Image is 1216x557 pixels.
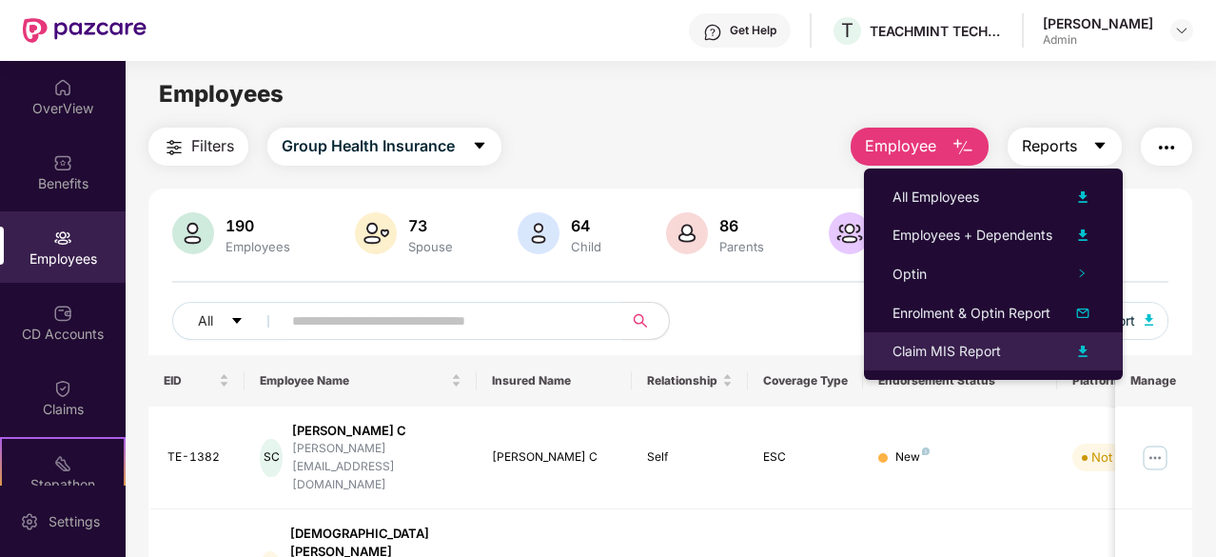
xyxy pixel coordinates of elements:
[865,134,936,158] span: Employee
[164,373,216,388] span: EID
[222,216,294,235] div: 190
[260,439,282,477] div: SC
[1092,138,1108,155] span: caret-down
[567,239,605,254] div: Child
[2,475,124,494] div: Stepathon
[1071,340,1094,363] img: svg+xml;base64,PHN2ZyB4bWxucz0iaHR0cDovL3d3dy53My5vcmcvMjAwMC9zdmciIHhtbG5zOnhsaW5rPSJodHRwOi8vd3...
[892,187,979,208] div: All Employees
[53,304,72,323] img: svg+xml;base64,PHN2ZyBpZD0iQ0RfQWNjb3VudHMiIGRhdGEtbmFtZT0iQ0QgQWNjb3VudHMiIHhtbG5zPSJodHRwOi8vd3...
[1022,134,1077,158] span: Reports
[922,448,930,455] img: svg+xml;base64,PHN2ZyB4bWxucz0iaHR0cDovL3d3dy53My5vcmcvMjAwMC9zdmciIHdpZHRoPSI4IiBoZWlnaHQ9IjgiIH...
[292,422,461,440] div: [PERSON_NAME] C
[191,134,234,158] span: Filters
[1043,32,1153,48] div: Admin
[53,78,72,97] img: svg+xml;base64,PHN2ZyBpZD0iSG9tZSIgeG1sbnM9Imh0dHA6Ly93d3cudzMub3JnLzIwMDAvc3ZnIiB3aWR0aD0iMjAiIG...
[518,212,559,254] img: svg+xml;base64,PHN2ZyB4bWxucz0iaHR0cDovL3d3dy53My5vcmcvMjAwMC9zdmciIHhtbG5zOnhsaW5rPSJodHRwOi8vd3...
[870,22,1003,40] div: TEACHMINT TECHNOLOGIES PRIVATE LIMITED
[404,216,457,235] div: 73
[53,379,72,398] img: svg+xml;base64,PHN2ZyBpZD0iQ2xhaW0iIHhtbG5zPSJodHRwOi8vd3d3LnczLm9yZy8yMDAwL3N2ZyIgd2lkdGg9IjIwIi...
[148,128,248,166] button: Filters
[1008,128,1122,166] button: Reportscaret-down
[472,138,487,155] span: caret-down
[622,313,659,328] span: search
[632,355,748,407] th: Relationship
[851,128,989,166] button: Employee
[1091,448,1161,467] div: Not Verified
[163,136,186,159] img: svg+xml;base64,PHN2ZyB4bWxucz0iaHR0cDovL3d3dy53My5vcmcvMjAwMC9zdmciIHdpZHRoPSIyNCIgaGVpZ2h0PSIyNC...
[703,23,722,42] img: svg+xml;base64,PHN2ZyBpZD0iSGVscC0zMngzMiIgeG1sbnM9Imh0dHA6Ly93d3cudzMub3JnLzIwMDAvc3ZnIiB3aWR0aD...
[1071,302,1094,325] img: svg+xml;base64,PHN2ZyB4bWxucz0iaHR0cDovL3d3dy53My5vcmcvMjAwMC9zdmciIHhtbG5zOnhsaW5rPSJodHRwOi8vd3...
[716,239,768,254] div: Parents
[43,512,106,531] div: Settings
[567,216,605,235] div: 64
[492,448,617,467] div: [PERSON_NAME] C
[148,355,245,407] th: EID
[647,448,733,467] div: Self
[355,212,397,254] img: svg+xml;base64,PHN2ZyB4bWxucz0iaHR0cDovL3d3dy53My5vcmcvMjAwMC9zdmciIHhtbG5zOnhsaW5rPSJodHRwOi8vd3...
[53,229,72,248] img: svg+xml;base64,PHN2ZyBpZD0iRW1wbG95ZWVzIiB4bWxucz0iaHR0cDovL3d3dy53My5vcmcvMjAwMC9zdmciIHdpZHRoPS...
[23,18,147,43] img: New Pazcare Logo
[892,303,1050,324] div: Enrolment & Optin Report
[1115,355,1192,407] th: Manage
[53,454,72,473] img: svg+xml;base64,PHN2ZyB4bWxucz0iaHR0cDovL3d3dy53My5vcmcvMjAwMC9zdmciIHdpZHRoPSIyMSIgaGVpZ2h0PSIyMC...
[951,136,974,159] img: svg+xml;base64,PHN2ZyB4bWxucz0iaHR0cDovL3d3dy53My5vcmcvMjAwMC9zdmciIHhtbG5zOnhsaW5rPSJodHRwOi8vd3...
[829,212,871,254] img: svg+xml;base64,PHN2ZyB4bWxucz0iaHR0cDovL3d3dy53My5vcmcvMjAwMC9zdmciIHhtbG5zOnhsaW5rPSJodHRwOi8vd3...
[292,440,461,494] div: [PERSON_NAME][EMAIL_ADDRESS][DOMAIN_NAME]
[1071,186,1094,209] img: svg+xml;base64,PHN2ZyB4bWxucz0iaHR0cDovL3d3dy53My5vcmcvMjAwMC9zdmciIHhtbG5zOnhsaW5rPSJodHRwOi8vd3...
[666,212,708,254] img: svg+xml;base64,PHN2ZyB4bWxucz0iaHR0cDovL3d3dy53My5vcmcvMjAwMC9zdmciIHhtbG5zOnhsaW5rPSJodHRwOi8vd3...
[167,448,230,467] div: TE-1382
[1145,314,1154,326] img: svg+xml;base64,PHN2ZyB4bWxucz0iaHR0cDovL3d3dy53My5vcmcvMjAwMC9zdmciIHhtbG5zOnhsaW5rPSJodHRwOi8vd3...
[159,80,284,108] span: Employees
[172,212,214,254] img: svg+xml;base64,PHN2ZyB4bWxucz0iaHR0cDovL3d3dy53My5vcmcvMjAwMC9zdmciIHhtbG5zOnhsaW5rPSJodHRwOi8vd3...
[1174,23,1189,38] img: svg+xml;base64,PHN2ZyBpZD0iRHJvcGRvd24tMzJ4MzIiIHhtbG5zPSJodHRwOi8vd3d3LnczLm9yZy8yMDAwL3N2ZyIgd2...
[282,134,455,158] span: Group Health Insurance
[1140,443,1170,473] img: manageButton
[53,153,72,172] img: svg+xml;base64,PHN2ZyBpZD0iQmVuZWZpdHMiIHhtbG5zPSJodHRwOi8vd3d3LnczLm9yZy8yMDAwL3N2ZyIgd2lkdGg9Ij...
[1071,224,1094,247] img: svg+xml;base64,PHN2ZyB4bWxucz0iaHR0cDovL3d3dy53My5vcmcvMjAwMC9zdmciIHhtbG5zOnhsaW5rPSJodHRwOi8vd3...
[230,314,244,329] span: caret-down
[172,302,288,340] button: Allcaret-down
[647,373,718,388] span: Relationship
[20,512,39,531] img: svg+xml;base64,PHN2ZyBpZD0iU2V0dGluZy0yMHgyMCIgeG1sbnM9Imh0dHA6Ly93d3cudzMub3JnLzIwMDAvc3ZnIiB3aW...
[267,128,501,166] button: Group Health Insurancecaret-down
[895,448,930,467] div: New
[841,19,853,42] span: T
[260,373,447,388] span: Employee Name
[222,239,294,254] div: Employees
[748,355,864,407] th: Coverage Type
[245,355,477,407] th: Employee Name
[1043,14,1153,32] div: [PERSON_NAME]
[622,302,670,340] button: search
[198,310,213,331] span: All
[892,225,1052,246] div: Employees + Dependents
[892,341,1001,362] div: Claim MIS Report
[1155,136,1178,159] img: svg+xml;base64,PHN2ZyB4bWxucz0iaHR0cDovL3d3dy53My5vcmcvMjAwMC9zdmciIHdpZHRoPSIyNCIgaGVpZ2h0PSIyNC...
[716,216,768,235] div: 86
[404,239,457,254] div: Spouse
[763,448,849,467] div: ESC
[892,266,927,282] span: Optin
[730,23,776,38] div: Get Help
[477,355,632,407] th: Insured Name
[1077,269,1087,278] span: right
